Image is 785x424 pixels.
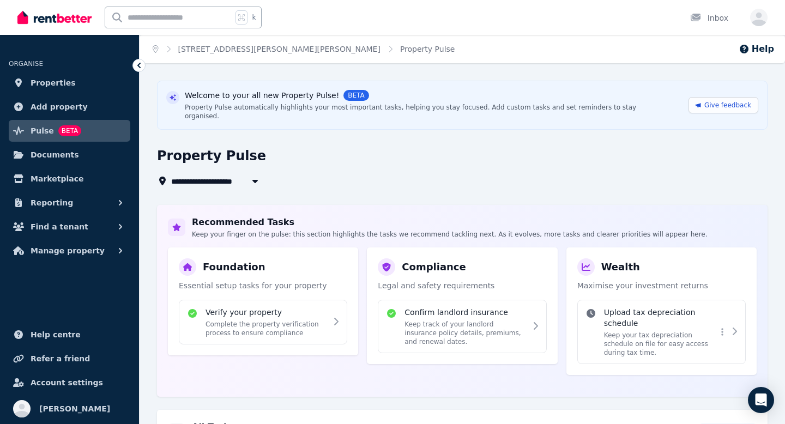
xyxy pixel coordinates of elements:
a: Documents [9,144,130,166]
p: Maximise your investment returns [577,280,746,291]
span: ORGANISE [9,60,43,68]
p: Essential setup tasks for your property [179,280,347,291]
p: Complete the property verification process to ensure compliance [206,320,327,337]
button: Find a tenant [9,216,130,238]
h3: Compliance [402,259,466,275]
a: Account settings [9,372,130,393]
div: Property Pulse automatically highlights your most important tasks, helping you stay focused. Add ... [185,103,671,120]
span: Account settings [31,376,103,389]
button: Reporting [9,192,130,214]
h2: Recommended Tasks [192,216,708,229]
span: Properties [31,76,76,89]
p: Keep your tax depreciation schedule on file for easy access during tax time. [604,331,717,357]
span: Add property [31,100,88,113]
p: Legal and safety requirements [378,280,546,291]
span: Marketplace [31,172,83,185]
h4: Verify your property [206,307,327,318]
span: Manage property [31,244,105,257]
img: RentBetter [17,9,92,26]
span: BETA [58,125,81,136]
span: Help centre [31,328,81,341]
div: Open Intercom Messenger [748,387,774,413]
div: Inbox [690,13,728,23]
a: Property Pulse [400,45,455,53]
p: Keep your finger on the pulse: this section highlights the tasks we recommend tackling next. As i... [192,230,708,239]
button: Manage property [9,240,130,262]
div: Upload tax depreciation scheduleKeep your tax depreciation schedule on file for easy access durin... [577,300,746,364]
a: PulseBETA [9,120,130,142]
span: Refer a friend [31,352,90,365]
h4: Upload tax depreciation schedule [604,307,717,329]
span: Find a tenant [31,220,88,233]
a: Marketplace [9,168,130,190]
a: Add property [9,96,130,118]
h1: Property Pulse [157,147,266,165]
a: [STREET_ADDRESS][PERSON_NAME][PERSON_NAME] [178,45,381,53]
h4: Confirm landlord insurance [404,307,526,318]
h3: Wealth [601,259,640,275]
h3: Foundation [203,259,265,275]
span: Give feedback [704,101,751,110]
nav: Breadcrumb [140,35,468,63]
a: Refer a friend [9,348,130,370]
button: Help [739,43,774,56]
div: Confirm landlord insuranceKeep track of your landlord insurance policy details, premiums, and ren... [378,300,546,353]
span: Documents [31,148,79,161]
a: Properties [9,72,130,94]
span: k [252,13,256,22]
p: Keep track of your landlord insurance policy details, premiums, and renewal dates. [404,320,526,346]
a: Give feedback [689,97,758,113]
span: Reporting [31,196,73,209]
span: Welcome to your all new Property Pulse! [185,90,339,101]
span: [PERSON_NAME] [39,402,110,415]
span: Pulse [31,124,54,137]
span: BETA [343,90,369,101]
button: More options [717,325,728,338]
div: Verify your propertyComplete the property verification process to ensure compliance [179,300,347,344]
a: Help centre [9,324,130,346]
